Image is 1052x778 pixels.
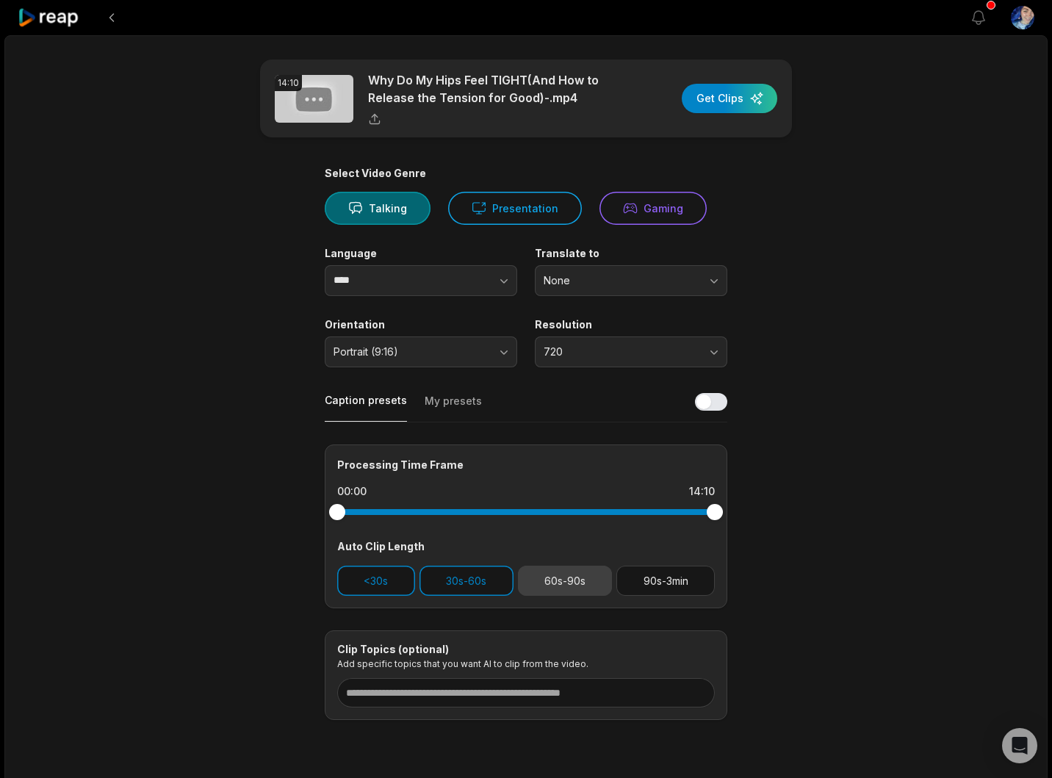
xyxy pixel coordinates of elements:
[535,265,727,296] button: None
[337,484,367,499] div: 00:00
[337,539,715,554] div: Auto Clip Length
[325,318,517,331] label: Orientation
[325,167,727,180] div: Select Video Genre
[599,192,707,225] button: Gaming
[419,566,514,596] button: 30s-60s
[535,318,727,331] label: Resolution
[1002,728,1037,763] div: Open Intercom Messenger
[325,192,430,225] button: Talking
[689,484,715,499] div: 14:10
[616,566,715,596] button: 90s-3min
[334,345,488,359] span: Portrait (9:16)
[448,192,582,225] button: Presentation
[535,247,727,260] label: Translate to
[337,643,715,656] div: Clip Topics (optional)
[544,345,698,359] span: 720
[325,393,407,422] button: Caption presets
[368,71,622,107] p: Why Do My Hips Feel TIGHT(And How to Release the Tension for Good)-.mp4
[535,336,727,367] button: 720
[325,247,517,260] label: Language
[337,658,715,669] p: Add specific topics that you want AI to clip from the video.
[337,566,415,596] button: <30s
[425,394,482,422] button: My presets
[682,84,777,113] button: Get Clips
[325,336,517,367] button: Portrait (9:16)
[275,75,302,91] div: 14:10
[337,457,715,472] div: Processing Time Frame
[518,566,613,596] button: 60s-90s
[544,274,698,287] span: None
